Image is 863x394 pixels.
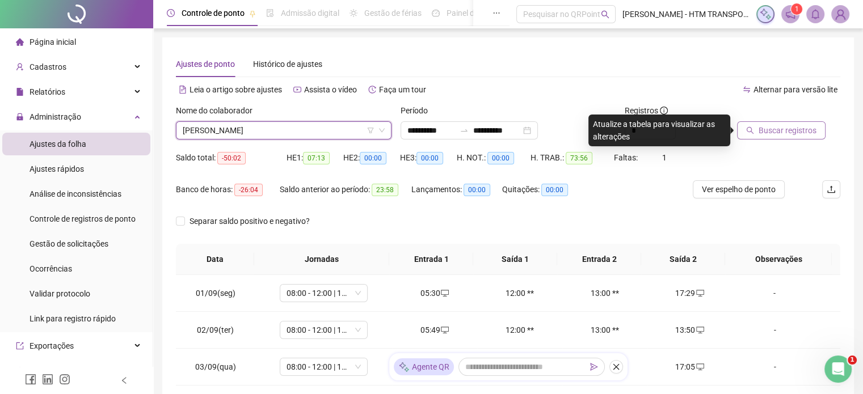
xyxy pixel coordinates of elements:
[641,244,725,275] th: Saída 2
[16,342,24,350] span: export
[656,287,723,299] div: 17:29
[217,152,246,164] span: -50:02
[693,180,785,198] button: Ver espelho de ponto
[832,6,849,23] img: 87693
[588,115,730,146] div: Atualize a tabela para visualizar as alterações
[16,113,24,121] span: lock
[737,121,826,139] button: Buscar registros
[303,152,330,164] span: 07:13
[622,8,750,20] span: [PERSON_NAME] - HTM TRANSPORTES DE CARGAS E MUDANCAS LTDA
[182,9,245,18] span: Controle de ponto
[16,63,24,71] span: user-add
[30,314,116,323] span: Link para registro rápido
[734,253,823,265] span: Observações
[234,184,263,196] span: -26:04
[379,85,426,94] span: Faça um tour
[120,376,128,384] span: left
[612,363,620,371] span: close
[753,85,837,94] span: Alternar para versão lite
[59,374,70,385] span: instagram
[492,9,500,17] span: ellipsis
[196,289,235,298] span: 01/09(seg)
[502,183,585,196] div: Quitações:
[625,104,668,117] span: Registros
[566,152,592,164] span: 73:56
[280,183,411,196] div: Saldo anterior ao período:
[176,151,287,164] div: Saldo total:
[190,85,282,94] span: Leia o artigo sobre ajustes
[179,86,187,94] span: file-text
[398,361,410,373] img: sparkle-icon.fc2bf0ac1784a2077858766a79e2daf3.svg
[785,9,795,19] span: notification
[30,37,76,46] span: Página inicial
[30,214,136,223] span: Controle de registros de ponto
[743,86,751,94] span: swap
[16,38,24,46] span: home
[30,341,74,350] span: Exportações
[42,374,53,385] span: linkedin
[695,289,704,297] span: desktop
[30,139,86,149] span: Ajustes da folha
[824,355,852,383] iframe: Intercom live chat
[343,151,400,164] div: HE 2:
[176,60,235,69] span: Ajustes de ponto
[372,184,398,196] span: 23:58
[741,324,808,336] div: -
[249,10,256,17] span: pushpin
[464,184,490,196] span: 00:00
[601,10,609,19] span: search
[185,215,314,227] span: Separar saldo positivo e negativo?
[378,127,385,134] span: down
[176,183,280,196] div: Banco de horas:
[364,9,422,18] span: Gestão de férias
[293,86,301,94] span: youtube
[695,326,704,334] span: desktop
[176,244,254,275] th: Data
[400,151,457,164] div: HE 3:
[440,326,449,334] span: desktop
[254,244,389,275] th: Jornadas
[460,126,469,135] span: swap-right
[848,355,857,365] span: 1
[253,60,322,69] span: Histórico de ajustes
[656,361,723,373] div: 17:05
[266,9,274,17] span: file-done
[457,151,531,164] div: H. NOT.:
[440,289,449,297] span: desktop
[487,152,514,164] span: 00:00
[176,104,260,117] label: Nome do colaborador
[30,189,121,198] span: Análise de inconsistências
[614,153,639,162] span: Faltas:
[281,9,339,18] span: Admissão digital
[759,8,772,20] img: sparkle-icon.fc2bf0ac1784a2077858766a79e2daf3.svg
[795,5,799,13] span: 1
[304,85,357,94] span: Assista o vídeo
[167,9,175,17] span: clock-circle
[531,151,613,164] div: H. TRAB.:
[394,358,454,375] div: Agente QR
[741,361,808,373] div: -
[367,127,374,134] span: filter
[541,184,568,196] span: 00:00
[360,152,386,164] span: 00:00
[411,183,502,196] div: Lançamentos:
[287,321,361,338] span: 08:00 - 12:00 | 13:00 - 18:00
[447,9,491,18] span: Painel do DP
[791,3,802,15] sup: 1
[656,324,723,336] div: 13:50
[197,325,234,334] span: 02/09(ter)
[16,88,24,96] span: file
[695,363,704,371] span: desktop
[759,124,816,137] span: Buscar registros
[195,362,236,371] span: 03/09(qua)
[30,289,90,298] span: Validar protocolo
[401,104,435,117] label: Período
[590,363,598,371] span: send
[30,239,108,248] span: Gestão de solicitações
[473,244,557,275] th: Saída 1
[662,153,667,162] span: 1
[287,285,361,302] span: 08:00 - 12:00 | 13:00 - 18:00
[810,9,820,19] span: bell
[30,366,71,375] span: Integrações
[183,122,385,139] span: ROBERT PRADO DE SOUZA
